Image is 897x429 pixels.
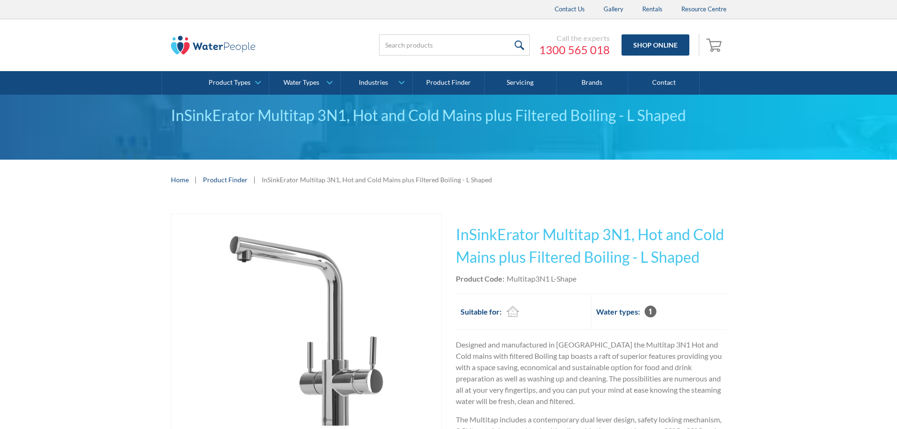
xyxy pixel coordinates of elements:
[341,71,412,95] a: Industries
[485,71,556,95] a: Servicing
[171,36,256,55] img: The Water People
[539,33,610,43] div: Call the experts
[359,79,388,87] div: Industries
[456,223,727,268] h1: InSinkErator Multitap 3N1, Hot and Cold Mains plus Filtered Boiling - L Shaped
[456,339,727,407] p: Designed and manufactured in [GEOGRAPHIC_DATA] the Multitap 3N1 Hot and Cold mains with filtered ...
[704,34,727,57] a: Open cart
[706,37,724,52] img: shopping cart
[628,71,700,95] a: Contact
[194,174,198,185] div: |
[283,79,319,87] div: Water Types
[198,71,269,95] a: Product Types
[507,273,576,284] div: Multitap3N1 L-Shape
[456,274,504,283] strong: Product Code:
[252,174,257,185] div: |
[262,175,492,185] div: InSinkErator Multitap 3N1, Hot and Cold Mains plus Filtered Boiling - L Shaped
[203,175,248,185] a: Product Finder
[413,71,485,95] a: Product Finder
[596,306,640,317] h2: Water types:
[539,43,610,57] a: 1300 565 018
[171,175,189,185] a: Home
[171,104,727,127] div: InSinkErator Multitap 3N1, Hot and Cold Mains plus Filtered Boiling - L Shaped
[379,34,530,56] input: Search products
[209,79,251,87] div: Product Types
[461,306,501,317] h2: Suitable for:
[269,71,340,95] a: Water Types
[557,71,628,95] a: Brands
[622,34,689,56] a: Shop Online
